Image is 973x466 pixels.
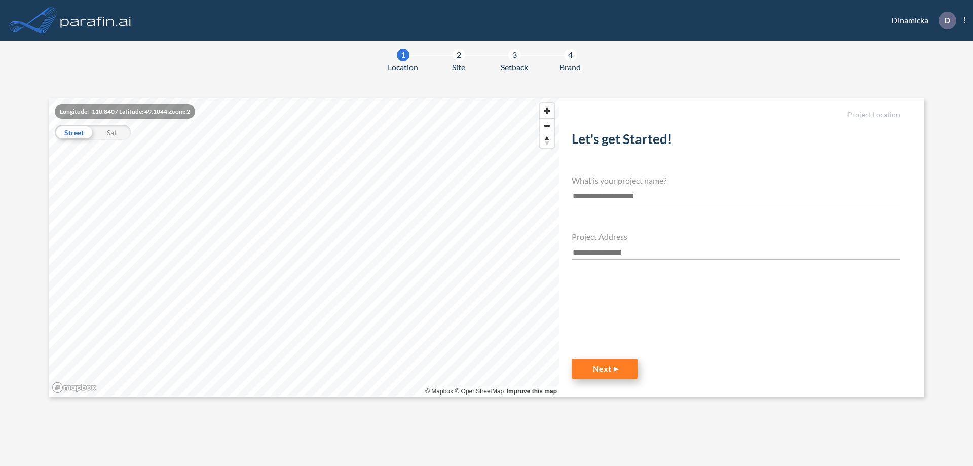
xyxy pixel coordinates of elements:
canvas: Map [49,98,559,397]
button: Next [572,359,638,379]
div: Dinamicka [876,12,965,29]
span: Zoom out [540,119,554,133]
button: Zoom in [540,103,554,118]
span: Site [452,61,465,74]
button: Zoom out [540,118,554,133]
span: Location [388,61,418,74]
h4: Project Address [572,232,900,241]
p: D [944,16,950,25]
a: Mapbox homepage [52,382,96,393]
button: Reset bearing to north [540,133,554,148]
h5: Project Location [572,111,900,119]
span: Setback [501,61,528,74]
a: Mapbox [425,388,453,395]
a: OpenStreetMap [455,388,504,395]
h2: Let's get Started! [572,131,900,151]
div: 2 [453,49,465,61]
img: logo [58,10,133,30]
div: Street [55,125,93,140]
a: Improve this map [507,388,557,395]
div: 3 [508,49,521,61]
div: Sat [93,125,131,140]
span: Brand [559,61,581,74]
div: 4 [564,49,577,61]
div: Longitude: -110.8407 Latitude: 49.1044 Zoom: 2 [55,104,195,119]
div: 1 [397,49,409,61]
h4: What is your project name? [572,175,900,185]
